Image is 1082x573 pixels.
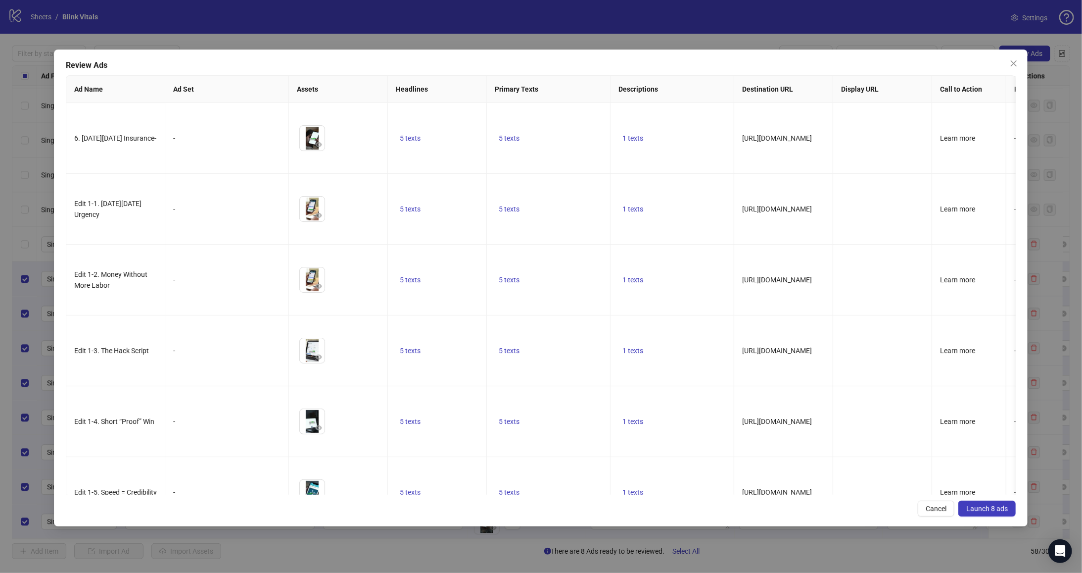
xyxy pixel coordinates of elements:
[622,347,643,355] span: 1 texts
[499,134,519,142] span: 5 texts
[66,76,165,103] th: Ad Name
[611,76,734,103] th: Descriptions
[742,134,812,142] span: [URL][DOMAIN_NAME]
[1014,345,1072,356] div: -
[618,486,647,498] button: 1 texts
[313,422,325,434] button: Preview
[618,203,647,215] button: 1 texts
[495,486,523,498] button: 5 texts
[1014,204,1072,214] div: -
[495,274,523,286] button: 5 texts
[499,347,519,355] span: 5 texts
[618,274,647,286] button: 1 texts
[74,134,156,142] span: 6. [DATE][DATE] Insurance-
[742,417,812,425] span: [URL][DOMAIN_NAME]
[173,487,281,498] div: -
[499,488,519,496] span: 5 texts
[74,270,147,289] span: Edit 1-2. Money Without More Labor
[300,480,325,505] img: Asset 1
[926,505,947,513] span: Cancel
[1048,539,1072,563] div: Open Intercom Messenger
[1010,59,1018,67] span: close
[313,493,325,505] button: Preview
[1014,487,1072,498] div: -
[313,139,325,151] button: Preview
[173,204,281,214] div: -
[495,416,523,427] button: 5 texts
[618,132,647,144] button: 1 texts
[289,76,388,103] th: Assets
[315,141,322,148] span: eye
[165,76,289,103] th: Ad Set
[66,59,1016,71] div: Review Ads
[388,76,487,103] th: Headlines
[400,276,421,284] span: 5 texts
[315,354,322,361] span: eye
[742,488,812,496] span: [URL][DOMAIN_NAME]
[618,345,647,357] button: 1 texts
[622,488,643,496] span: 1 texts
[618,416,647,427] button: 1 texts
[1006,55,1022,71] button: Close
[940,488,975,496] span: Learn more
[622,417,643,425] span: 1 texts
[400,417,421,425] span: 5 texts
[396,132,424,144] button: 5 texts
[495,345,523,357] button: 5 texts
[833,76,932,103] th: Display URL
[495,203,523,215] button: 5 texts
[622,276,643,284] span: 1 texts
[173,274,281,285] div: -
[400,134,421,142] span: 5 texts
[173,416,281,427] div: -
[396,203,424,215] button: 5 texts
[313,351,325,363] button: Preview
[74,200,141,218] span: Edit 1-1. [DATE][DATE] Urgency
[1014,416,1072,427] div: -
[967,505,1008,513] span: Launch 8 ads
[300,197,325,221] img: Asset 1
[74,417,154,425] span: Edit 1-4. Short “Proof” Win
[1006,76,1081,103] th: Facebook Page
[313,209,325,221] button: Preview
[940,276,975,284] span: Learn more
[74,347,149,355] span: Edit 1-3. The Hack Script
[622,205,643,213] span: 1 texts
[300,267,325,292] img: Asset 1
[74,488,157,496] span: Edit 1-5. Speed = Credibility
[940,205,975,213] span: Learn more
[940,417,975,425] span: Learn more
[940,134,975,142] span: Learn more
[940,347,975,355] span: Learn more
[300,409,325,434] img: Asset 1
[742,205,812,213] span: [URL][DOMAIN_NAME]
[400,347,421,355] span: 5 texts
[400,488,421,496] span: 5 texts
[315,424,322,431] span: eye
[742,347,812,355] span: [URL][DOMAIN_NAME]
[932,76,1006,103] th: Call to Action
[499,205,519,213] span: 5 texts
[734,76,833,103] th: Destination URL
[300,338,325,363] img: Asset 1
[622,134,643,142] span: 1 texts
[400,205,421,213] span: 5 texts
[1014,274,1072,285] div: -
[396,345,424,357] button: 5 texts
[173,345,281,356] div: -
[959,501,1016,517] button: Launch 8 ads
[313,280,325,292] button: Preview
[495,132,523,144] button: 5 texts
[396,486,424,498] button: 5 texts
[499,417,519,425] span: 5 texts
[1014,133,1072,144] div: -
[499,276,519,284] span: 5 texts
[396,416,424,427] button: 5 texts
[742,276,812,284] span: [URL][DOMAIN_NAME]
[315,212,322,219] span: eye
[918,501,955,517] button: Cancel
[300,126,325,151] img: Asset 1
[396,274,424,286] button: 5 texts
[315,283,322,290] span: eye
[173,133,281,144] div: -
